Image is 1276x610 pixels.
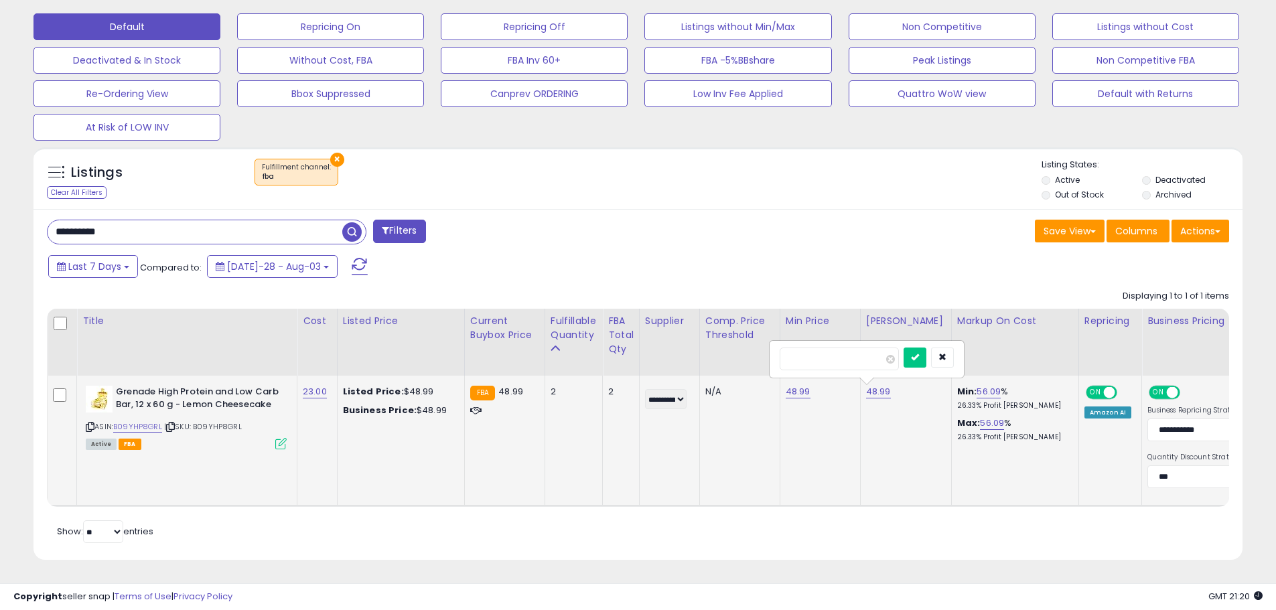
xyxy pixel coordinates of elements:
button: Save View [1035,220,1105,242]
p: Listing States: [1042,159,1243,171]
div: $48.99 [343,386,454,398]
button: [DATE]-28 - Aug-03 [207,255,338,278]
label: Deactivated [1155,174,1206,185]
span: Compared to: [140,261,202,274]
div: Fulfillable Quantity [551,314,597,342]
button: Repricing On [237,13,424,40]
b: Business Price: [343,404,417,416]
span: Fulfillment channel : [262,162,331,182]
button: Non Competitive [849,13,1036,40]
th: The percentage added to the cost of goods (COGS) that forms the calculator for Min & Max prices. [951,309,1078,376]
button: Actions [1172,220,1229,242]
span: FBA [119,439,141,450]
div: Listed Price [343,314,459,328]
div: seller snap | | [13,591,232,603]
button: Peak Listings [849,47,1036,74]
label: Active [1055,174,1080,185]
button: Re-Ordering View [33,80,220,107]
span: OFF [1115,387,1137,398]
a: Terms of Use [115,590,171,603]
div: Cost [303,314,332,328]
div: ASIN: [86,386,287,448]
span: 2025-08-11 21:20 GMT [1208,590,1263,603]
div: Markup on Cost [957,314,1073,328]
div: Comp. Price Threshold [705,314,774,342]
a: 48.99 [866,385,891,398]
a: 56.09 [980,416,1004,430]
div: Current Buybox Price [470,314,539,342]
div: N/A [705,386,770,398]
b: Listed Price: [343,385,404,398]
button: Deactivated & In Stock [33,47,220,74]
label: Quantity Discount Strategy: [1147,453,1245,462]
div: Repricing [1084,314,1136,328]
div: Displaying 1 to 1 of 1 items [1123,290,1229,303]
div: Title [82,314,291,328]
label: Out of Stock [1055,189,1104,200]
button: FBA Inv 60+ [441,47,628,74]
span: ON [1087,387,1104,398]
span: [DATE]-28 - Aug-03 [227,260,321,273]
button: Filters [373,220,425,243]
button: Low Inv Fee Applied [644,80,831,107]
span: OFF [1178,387,1200,398]
button: At Risk of LOW INV [33,114,220,141]
button: Canprev ORDERING [441,80,628,107]
b: Min: [957,385,977,398]
span: | SKU: B09YHP8GRL [164,421,242,432]
button: Default [33,13,220,40]
div: Clear All Filters [47,186,107,199]
span: Last 7 Days [68,260,121,273]
a: 56.09 [977,385,1001,398]
div: 2 [551,386,592,398]
button: Non Competitive FBA [1052,47,1239,74]
label: Archived [1155,189,1192,200]
button: × [330,153,344,167]
a: 48.99 [786,385,810,398]
span: All listings currently available for purchase on Amazon [86,439,117,450]
div: 2 [608,386,629,398]
button: Without Cost, FBA [237,47,424,74]
button: FBA -5%BBshare [644,47,831,74]
span: Columns [1115,224,1157,238]
div: [PERSON_NAME] [866,314,946,328]
img: 41skrFrp62L._SL40_.jpg [86,386,113,412]
button: Listings without Cost [1052,13,1239,40]
div: % [957,417,1068,442]
a: B09YHP8GRL [113,421,162,433]
button: Bbox Suppressed [237,80,424,107]
button: Quattro WoW view [849,80,1036,107]
small: FBA [470,386,495,400]
th: CSV column name: cust_attr_1_Supplier [639,309,699,376]
strong: Copyright [13,590,62,603]
button: Repricing Off [441,13,628,40]
button: Columns [1107,220,1169,242]
label: Business Repricing Strategy: [1147,406,1245,415]
span: ON [1150,387,1167,398]
b: Max: [957,416,981,429]
span: Show: entries [57,525,153,538]
div: Min Price [786,314,855,328]
a: 23.00 [303,385,327,398]
button: Listings without Min/Max [644,13,831,40]
div: fba [262,172,331,181]
p: 26.33% Profit [PERSON_NAME] [957,433,1068,442]
div: Supplier [645,314,694,328]
div: FBA Total Qty [608,314,634,356]
button: Last 7 Days [48,255,138,278]
div: $48.99 [343,404,454,416]
div: % [957,386,1068,410]
span: 48.99 [498,385,523,398]
p: 26.33% Profit [PERSON_NAME] [957,401,1068,410]
h5: Listings [71,163,123,182]
b: Grenade High Protein and Low Carb Bar, 12 x 60 g - Lemon Cheesecake [116,386,279,414]
a: Privacy Policy [173,590,232,603]
button: Default with Returns [1052,80,1239,107]
div: Amazon AI [1084,406,1131,418]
